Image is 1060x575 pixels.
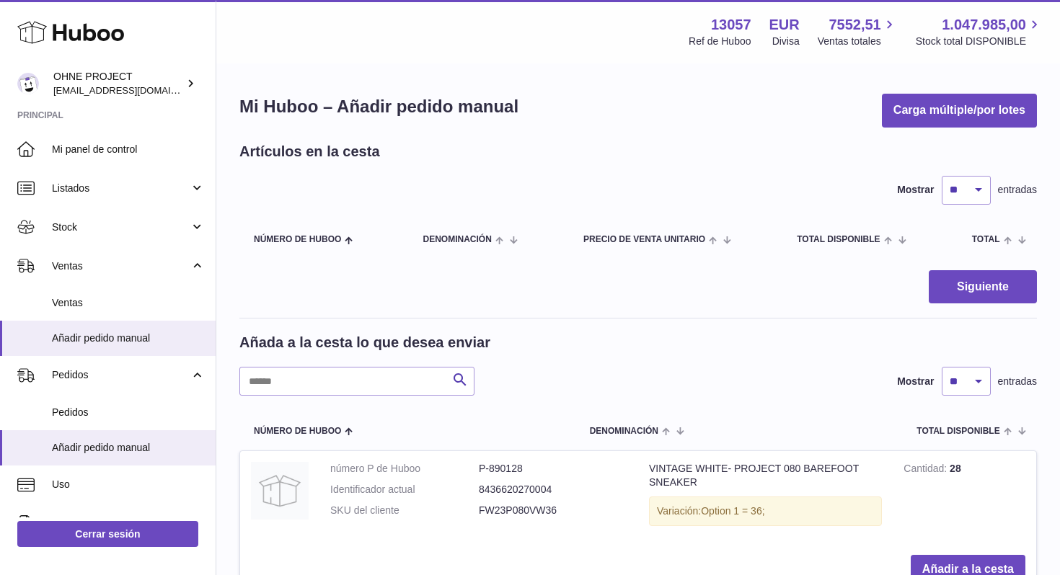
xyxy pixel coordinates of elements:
h2: Artículos en la cesta [239,142,380,161]
dd: FW23P080VW36 [479,504,627,517]
a: Cerrar sesión [17,521,198,547]
span: Pedidos [52,406,205,419]
span: Pedidos [52,368,190,382]
span: [EMAIL_ADDRESS][DOMAIN_NAME] [53,84,212,96]
span: Añadir pedido manual [52,331,205,345]
span: Uso [52,478,205,491]
button: Siguiente [929,270,1037,304]
span: Denominación [590,427,658,436]
span: Stock total DISPONIBLE [916,35,1043,48]
dd: P-890128 [479,462,627,476]
td: 28 [893,451,1036,544]
span: Añadir pedido manual [52,441,205,455]
span: Mi panel de control [52,143,205,156]
span: Número de Huboo [254,427,341,436]
strong: EUR [769,15,800,35]
div: Divisa [772,35,800,48]
span: 7552,51 [829,15,880,35]
h2: Añada a la cesta lo que desea enviar [239,333,490,352]
img: support@ohneproject.com [17,73,39,94]
strong: Cantidad [904,463,950,478]
span: Ventas totales [818,35,898,48]
td: VINTAGE WHITE- PROJECT 080 BAREFOOT SNEAKER [638,451,893,544]
span: Denominación [423,235,491,244]
span: Listados [52,182,190,195]
div: OHNE PROJECT [53,70,183,97]
span: entradas [998,375,1037,388]
span: Facturación y pagos [52,517,190,530]
a: 1.047.985,00 Stock total DISPONIBLE [916,15,1043,48]
dt: número P de Huboo [330,462,479,476]
span: Ventas [52,296,205,310]
a: 7552,51 Ventas totales [818,15,898,48]
span: Option 1 = 36; [701,505,764,517]
h1: Mi Huboo – Añadir pedido manual [239,95,518,118]
span: entradas [998,183,1037,197]
img: VINTAGE WHITE- PROJECT 080 BAREFOOT SNEAKER [251,462,309,520]
span: Ventas [52,259,190,273]
label: Mostrar [897,375,934,388]
div: Variación: [649,496,882,526]
dt: Identificador actual [330,483,479,496]
span: Número de Huboo [254,235,341,244]
span: Total DISPONIBLE [797,235,880,244]
span: Precio de venta unitario [583,235,705,244]
span: Total DISPONIBLE [917,427,999,436]
span: 1.047.985,00 [942,15,1026,35]
dd: 8436620270004 [479,483,627,496]
dt: SKU del cliente [330,504,479,517]
span: Stock [52,220,190,234]
strong: 13057 [711,15,751,35]
button: Carga múltiple/por lotes [882,94,1037,128]
div: Ref de Huboo [689,35,751,48]
span: Total [972,235,1000,244]
label: Mostrar [897,183,934,197]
